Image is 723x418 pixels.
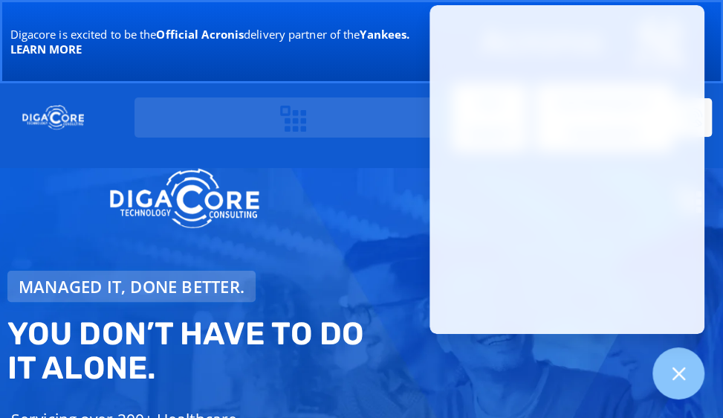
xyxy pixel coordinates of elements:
iframe: Chatgenie Messenger [429,5,704,334]
p: Digacore is excited to be the delivery partner of the [10,27,435,57]
b: Official Acronis [156,27,244,42]
h2: You don’t have to do IT alone. [7,317,368,385]
img: DigaCore Technology Consulting [22,104,84,131]
div: Menu Toggle [273,97,313,138]
img: DigaCore Technology Consulting [109,167,259,231]
a: Managed IT, done better. [7,271,256,302]
a: LEARN MORE [10,42,82,57]
b: Yankees. [360,27,409,42]
span: Managed IT, done better. [19,278,244,295]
